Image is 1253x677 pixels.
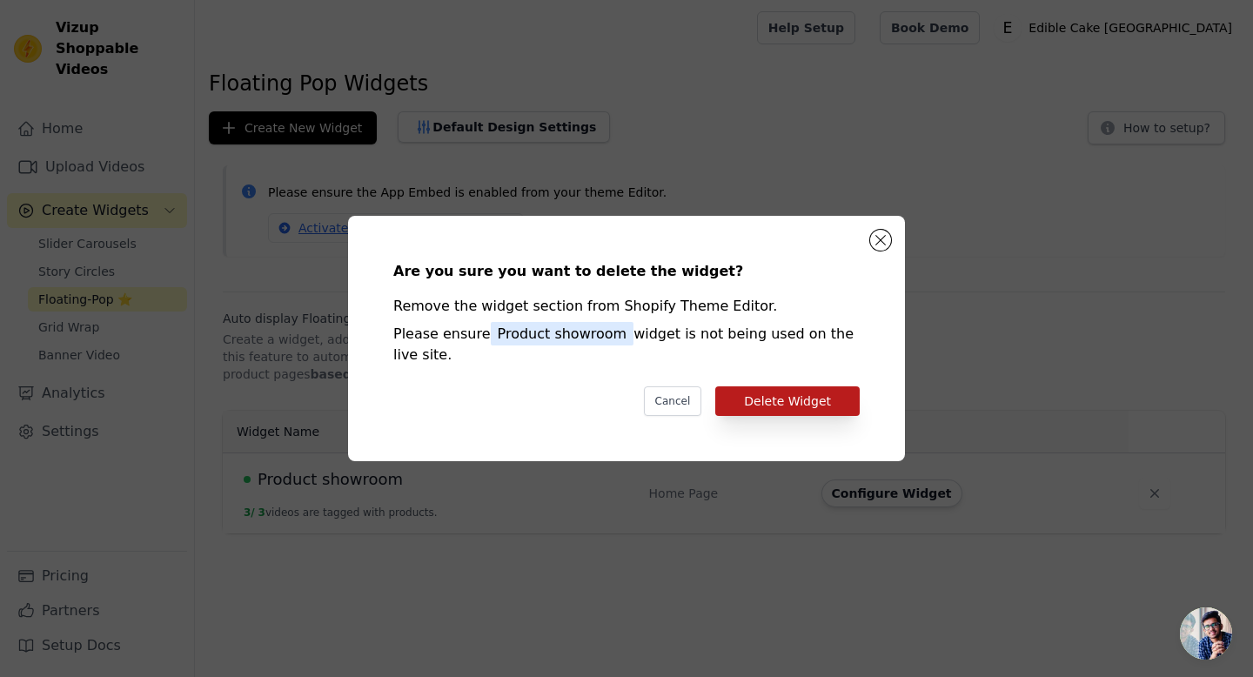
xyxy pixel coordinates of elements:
[393,261,860,282] div: Are you sure you want to delete the widget?
[393,324,860,365] div: Please ensure widget is not being used on the live site.
[491,322,634,345] span: Product showroom
[644,386,702,416] button: Cancel
[870,230,891,251] button: Close modal
[393,296,860,317] div: Remove the widget section from Shopify Theme Editor.
[1180,607,1232,660] div: Open chat
[715,386,860,416] button: Delete Widget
